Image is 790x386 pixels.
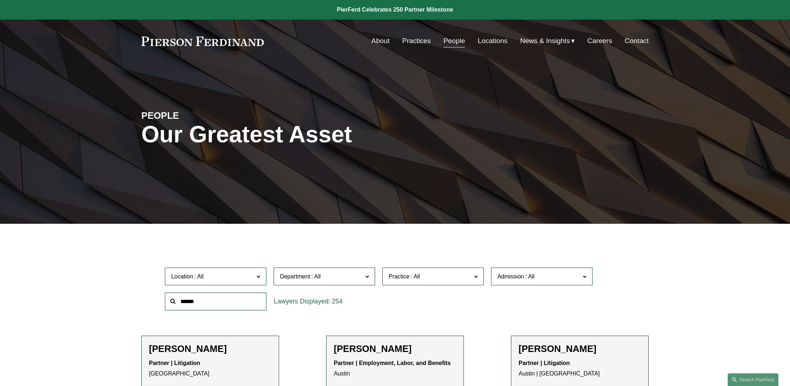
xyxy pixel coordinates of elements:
[520,35,570,47] span: News & Insights
[334,343,456,354] h2: [PERSON_NAME]
[625,34,649,48] a: Contact
[371,34,390,48] a: About
[478,34,507,48] a: Locations
[728,373,778,386] a: Search this site
[149,343,271,354] h2: [PERSON_NAME]
[519,358,641,379] p: Austin | [GEOGRAPHIC_DATA]
[388,273,409,280] span: Practice
[332,298,342,305] span: 254
[520,34,575,48] a: folder dropdown
[149,360,200,366] strong: Partner | Litigation
[587,34,612,48] a: Careers
[519,360,570,366] strong: Partner | Litigation
[402,34,431,48] a: Practices
[149,358,271,379] p: [GEOGRAPHIC_DATA]
[171,273,193,280] span: Location
[280,273,310,280] span: Department
[141,110,268,121] h4: PEOPLE
[334,360,451,366] strong: Partner | Employment, Labor, and Benefits
[497,273,524,280] span: Admission
[334,358,456,379] p: Austin
[444,34,465,48] a: People
[141,121,479,148] h1: Our Greatest Asset
[519,343,641,354] h2: [PERSON_NAME]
